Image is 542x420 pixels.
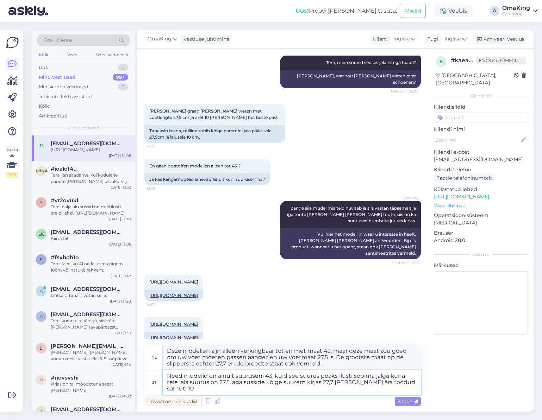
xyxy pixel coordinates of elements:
[398,398,412,405] font: Saada
[51,140,148,147] font: [EMAIL_ADDRESS][DOMAIN_NAME]
[428,36,438,42] font: Tugi
[116,74,125,80] font: 99+
[291,231,417,256] font: Vul hier het modell in waar u interesse in heeft, [PERSON_NAME] [PERSON_NAME] antwoorden. Bij elk...
[391,89,419,94] font: Nähtud ✓ 12:00
[163,345,421,370] textarea: Deze modellen zijn alleen verkrijgbaar tot en met maat 43, maar deze maat zou goed om uw voet moe...
[472,252,490,257] font: Lisatasu
[39,103,49,109] font: Kõik
[434,237,465,243] font: Android 28.0
[434,219,477,226] font: [MEDICAL_DATA]
[444,36,461,42] font: Inglise
[502,5,538,17] a: OmaKingOmaKing
[373,36,387,42] font: Klient
[393,36,410,42] font: Inglise
[400,4,426,18] button: Meilid
[51,229,148,235] font: [EMAIL_ADDRESS][DOMAIN_NAME]
[68,125,99,131] font: Minu vestlused
[51,350,127,361] font: [PERSON_NAME], [PERSON_NAME] annab meile vastuseks 5-9 tööpäeva
[67,52,77,57] font: Veeb
[434,186,477,192] font: Külastatud lehed
[109,217,131,221] font: [DATE] 12:45
[147,186,155,191] font: 13:03
[297,73,417,85] font: [PERSON_NAME], wat zou [PERSON_NAME] weten over schoenen?
[51,343,194,349] font: [PERSON_NAME][EMAIL_ADDRESS][DOMAIN_NAME]
[51,406,148,413] font: [EMAIL_ADDRESS][DOMAIN_NAME]
[152,380,156,385] font: jt
[484,36,524,42] font: Arhiveeri vestlus
[109,153,131,158] font: [DATE] 14:08
[44,37,72,43] font: Otsi kliente
[451,57,455,64] font: #
[40,345,43,351] font: e
[149,322,198,327] a: [URL][DOMAIN_NAME]
[502,5,530,11] font: OmaKing
[39,113,68,119] font: Arhiveeritud
[434,156,523,163] font: [EMAIL_ADDRESS][DOMAIN_NAME]
[309,7,397,14] font: Proovi [PERSON_NAME] tasuta:
[434,149,469,155] font: Kliendi e-post
[51,166,77,172] span: #ioaldf4u
[482,57,537,64] font: Võrguühenduseta
[401,196,419,200] font: OmaKing
[96,52,128,57] font: Sotsiaalmeedia
[434,112,528,123] input: Lisa silt
[163,370,421,395] textarea: Need mudelid on ainult suuruseni 43, kuid see suurus peaks ilusti sobima jalga kuna teie jala suu...
[40,409,42,414] font: j
[326,60,416,65] font: Tere, mida soovid seoses jalatsitega teada?
[149,128,273,140] font: Tahaksin teada, milline sobib kõige paremini jala pikkusele 27.5cm ja laiusele 10 cm.
[51,286,148,292] font: [EMAIL_ADDRESS][DOMAIN_NAME]
[112,331,131,335] font: [DATE] 9:11
[40,200,43,205] font: y
[149,163,241,168] font: En gaan de stoffen modellen alleen tot 43 ?
[51,204,125,216] font: Tere, paljajalu sussid on meil ilusti eraldi lehel. [URL][DOMAIN_NAME]
[434,104,466,110] font: Kliendisildid
[434,230,453,236] font: Brauser
[40,257,43,262] font: f
[470,93,492,98] font: Kliendiinfo
[109,394,131,399] font: [DATE] 14:02
[51,293,107,298] font: Lihtsalt. Tänan, võtan selle.
[404,8,421,14] font: Meilid
[51,261,123,273] font: Tere, Meeliku 41 on laiusega pigem 10cm või natuke rohkem.
[184,36,229,42] font: vestluse juhtimine
[147,398,191,405] font: Privaatne märkus
[440,59,443,64] font: k
[149,335,198,340] a: [URL][DOMAIN_NAME]
[109,242,131,247] font: [DATE] 12:05
[51,374,79,381] font: #novsvshi
[110,185,131,190] font: [DATE] 13:32
[434,262,459,268] font: Märkused
[51,197,78,204] font: #yr2ovukl
[110,299,131,304] font: [DATE] 11:20
[147,302,156,307] font: 14:07
[6,147,18,158] font: Vaata siia
[147,144,155,148] font: 13:03
[51,318,119,336] font: Tere, kuna tald äärega, siis võib [PERSON_NAME] tavapärasest suurem number.
[149,279,198,285] font: [URL][DOMAIN_NAME]
[11,172,16,177] font: / 3
[51,254,79,261] font: #fsxhqh1o
[448,7,467,14] font: Veebis
[6,36,19,49] img: Askly logo
[51,381,113,393] font: kirjas on tal mõõdetuna seest [PERSON_NAME]
[392,260,419,265] font: Nähtud ✓ 13:33
[149,293,198,298] a: [URL][DOMAIN_NAME]
[38,231,44,237] font: lk
[437,175,492,181] font: Taotle telefoninumbrit
[51,311,124,318] span: annelehtmae77@gmail.com
[287,205,417,223] font: pange siia mudel mis teid huvitab ja siis vastan täpsemalt ja iga toote [PERSON_NAME] [PERSON_NAM...
[434,212,488,218] font: Operatsioonisüsteem
[51,375,79,381] span: #novsvshi
[434,136,520,144] input: Lisa nimi
[51,406,124,413] span: jurgutee@gmail.com
[51,172,131,209] font: Tere, jah saadame, kui kodulehel panete [PERSON_NAME] ostukorvi ja lähete maksma siis seal saate ...
[36,168,48,173] font: mina
[40,288,43,294] font: a
[493,8,496,13] font: O
[434,203,469,208] font: Vaata lähemalt ...
[455,57,483,64] font: kaeanmtf
[8,172,11,177] font: 2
